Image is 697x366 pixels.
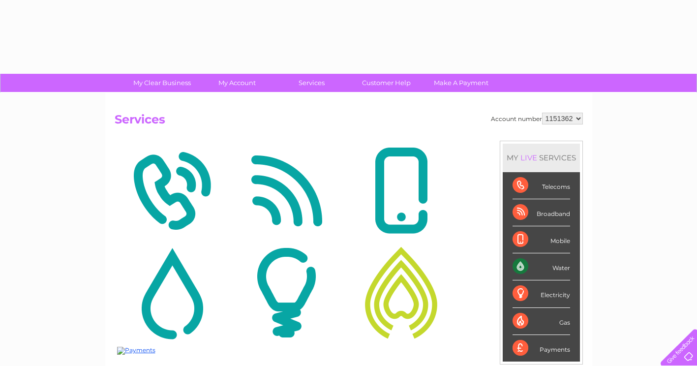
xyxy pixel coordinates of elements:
[513,280,570,307] div: Electricity
[513,335,570,362] div: Payments
[513,172,570,199] div: Telecoms
[117,143,227,239] img: Telecoms
[513,253,570,280] div: Water
[513,199,570,226] div: Broadband
[513,226,570,253] div: Mobile
[513,308,570,335] div: Gas
[121,74,203,92] a: My Clear Business
[117,347,155,355] img: Payments
[346,74,427,92] a: Customer Help
[115,113,583,131] h2: Services
[491,113,583,124] div: Account number
[232,245,341,340] img: Electricity
[518,153,539,162] div: LIVE
[421,74,502,92] a: Make A Payment
[503,144,580,172] div: MY SERVICES
[117,245,227,340] img: Water
[346,143,456,239] img: Mobile
[232,143,341,239] img: Broadband
[271,74,352,92] a: Services
[196,74,277,92] a: My Account
[346,245,456,340] img: Gas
